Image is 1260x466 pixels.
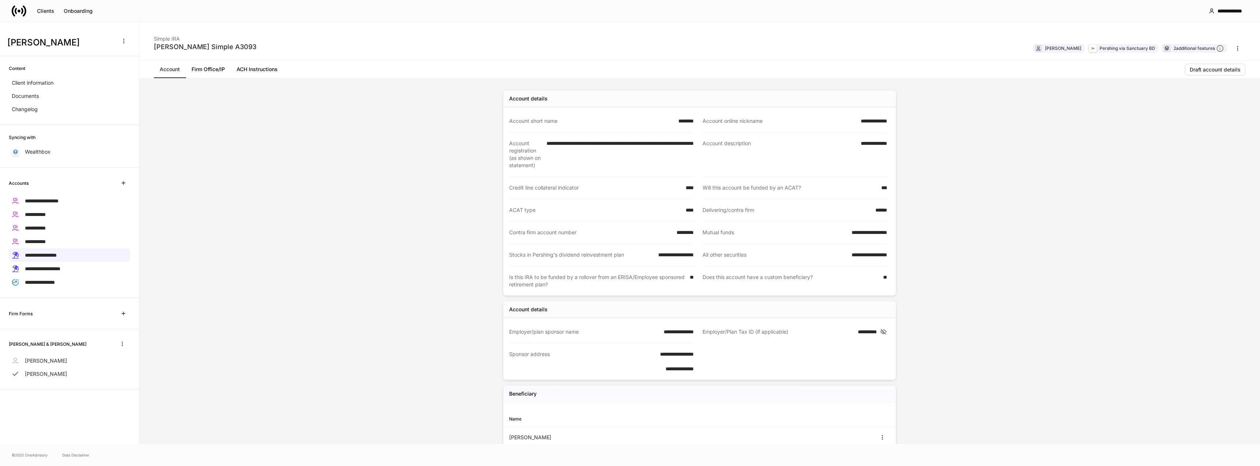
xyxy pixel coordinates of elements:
[12,79,53,87] p: Client information
[9,367,130,381] a: [PERSON_NAME]
[32,5,59,17] button: Clients
[509,251,654,258] div: Stocks in Pershing's dividend reinvestment plan
[1174,45,1224,52] div: 2 additional features
[509,390,537,397] h5: Beneficiary
[64,8,93,14] div: Onboarding
[25,357,67,364] p: [PERSON_NAME]
[9,134,36,141] h6: Syncing with
[703,274,879,288] div: Does this account have a custom beneficiary?
[509,328,659,335] div: Employer/plan sponsor name
[25,370,67,378] p: [PERSON_NAME]
[9,354,130,367] a: [PERSON_NAME]
[9,145,130,158] a: Wealthbox
[509,415,700,422] div: Name
[703,117,856,125] div: Account online nickname
[509,306,548,313] div: Account details
[1190,67,1241,72] div: Draft account details
[703,328,853,336] div: Employer/Plan Tax ID (if applicable)
[509,117,674,125] div: Account short name
[703,229,847,236] div: Mutual funds
[509,229,672,236] div: Contra firm account number
[12,452,48,458] span: © 2025 OneAdvisory
[1045,45,1081,52] div: [PERSON_NAME]
[509,95,548,102] div: Account details
[509,140,542,169] div: Account registration (as shown on statement)
[186,60,231,78] a: Firm Office/IP
[9,310,33,317] h6: Firm Forms
[59,5,97,17] button: Onboarding
[703,184,877,191] div: Will this account be funded by an ACAT?
[37,8,54,14] div: Clients
[12,106,38,113] p: Changelog
[1185,64,1245,76] button: Draft account details
[12,92,39,100] p: Documents
[1100,45,1155,52] div: Pershing via Sanctuary BD
[509,434,700,441] div: [PERSON_NAME]
[509,206,681,214] div: ACAT type
[509,351,656,373] div: Sponsor address
[9,76,130,89] a: Client information
[9,180,29,187] h6: Accounts
[9,65,25,72] h6: Content
[703,251,847,258] div: All other securities
[154,60,186,78] a: Account
[703,140,856,169] div: Account description
[9,341,86,348] h6: [PERSON_NAME] & [PERSON_NAME]
[231,60,283,78] a: ACH Instructions
[9,103,130,116] a: Changelog
[9,89,130,103] a: Documents
[509,184,681,191] div: Credit line collateral indicator
[7,37,113,48] h3: [PERSON_NAME]
[62,452,89,458] a: Data Disclaimer
[154,43,256,51] div: [PERSON_NAME] Simple A3093
[509,274,685,288] div: Is this IRA to be funded by a rollover from an ERISA/Employee sponsored retirement plan?
[154,31,256,43] div: Simple IRA
[25,148,51,155] p: Wealthbox
[703,206,871,214] div: Delivering/contra firm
